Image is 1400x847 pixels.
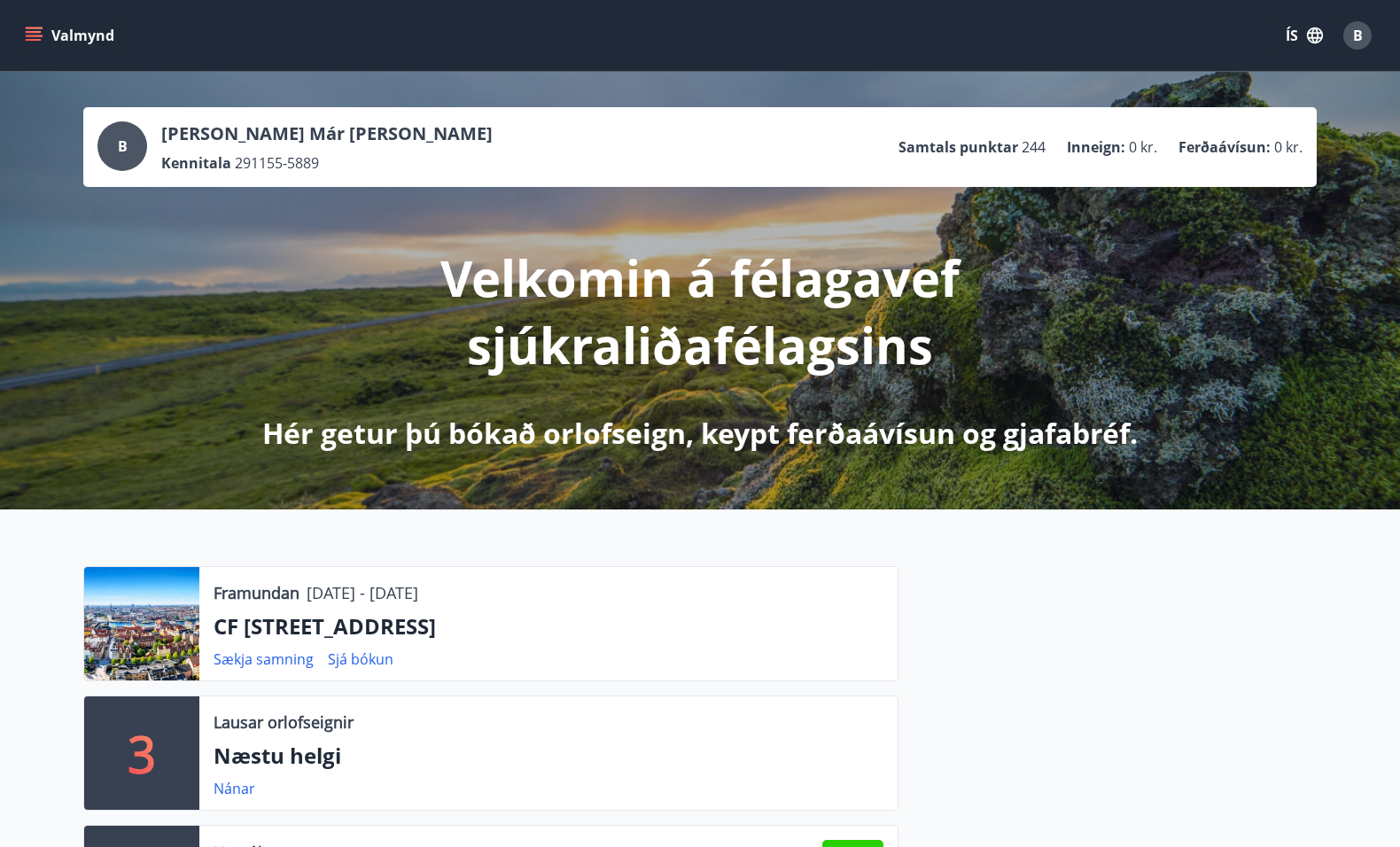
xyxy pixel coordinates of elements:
[214,741,883,771] p: Næstu helgi
[1178,137,1271,157] p: Ferðaávísun :
[118,136,128,156] span: B
[214,779,255,798] a: Nánar
[307,581,418,604] p: [DATE] - [DATE]
[214,711,354,734] p: Lausar orlofseignir
[262,414,1138,453] p: Hér getur þú bókað orlofseign, keypt ferðaávísun og gjafabréf.
[161,153,231,173] p: Kennitala
[214,581,299,604] p: Framundan
[232,244,1168,378] p: Velkomin á félagavef sjúkraliðafélagsins
[214,611,883,641] p: CF [STREET_ADDRESS]
[128,719,156,787] p: 3
[328,649,393,669] a: Sjá bókun
[235,153,319,173] span: 291155-5889
[1276,19,1333,51] button: ÍS
[1129,137,1157,157] span: 0 kr.
[898,137,1018,157] p: Samtals punktar
[1336,14,1379,57] button: B
[1022,137,1046,157] span: 244
[1274,137,1303,157] span: 0 kr.
[214,649,314,669] a: Sækja samning
[161,121,493,146] p: [PERSON_NAME] Már [PERSON_NAME]
[1353,26,1363,45] span: B
[1067,137,1125,157] p: Inneign :
[21,19,121,51] button: menu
